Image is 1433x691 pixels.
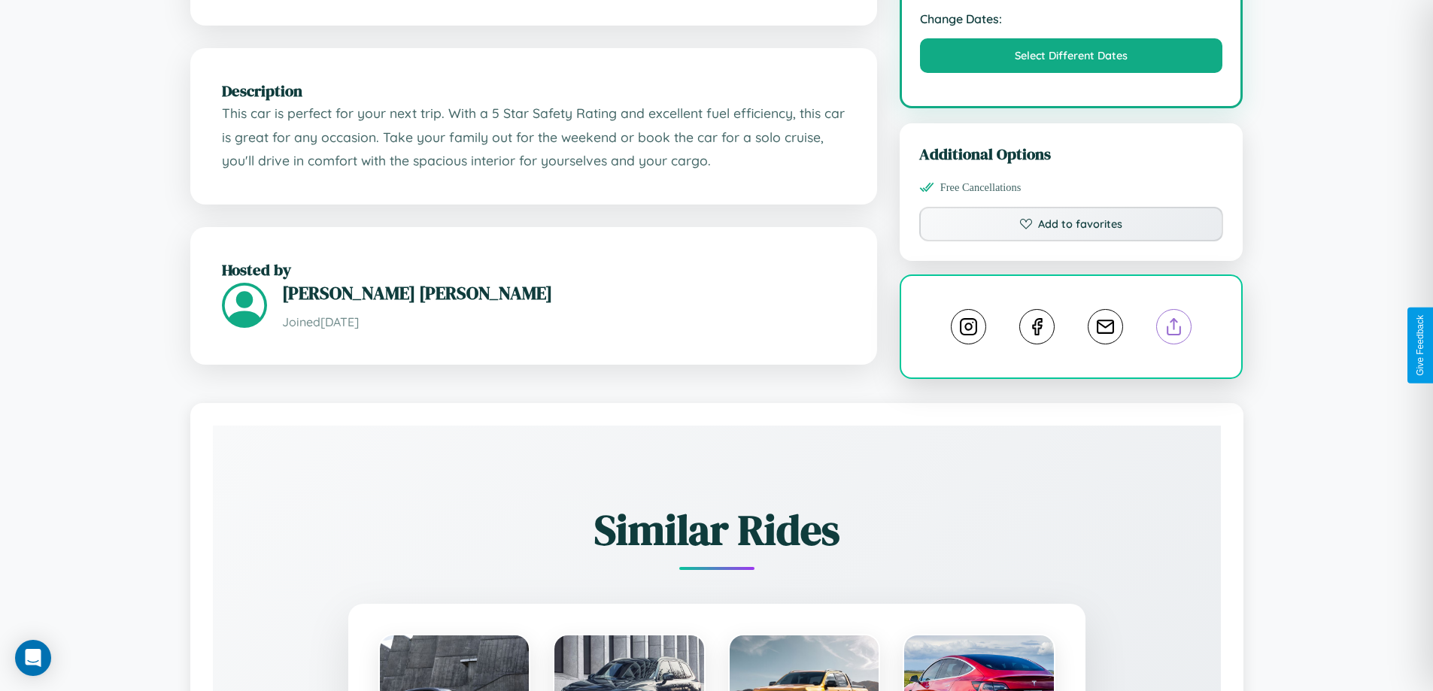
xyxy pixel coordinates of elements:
span: Free Cancellations [940,181,1022,194]
button: Add to favorites [919,207,1224,241]
h2: Similar Rides [266,501,1168,559]
h3: Additional Options [919,143,1224,165]
button: Select Different Dates [920,38,1223,73]
h2: Description [222,80,846,102]
div: Open Intercom Messenger [15,640,51,676]
h3: [PERSON_NAME] [PERSON_NAME] [282,280,846,305]
h2: Hosted by [222,259,846,280]
p: This car is perfect for your next trip. With a 5 Star Safety Rating and excellent fuel efficiency... [222,102,846,173]
p: Joined [DATE] [282,311,846,333]
div: Give Feedback [1415,315,1425,376]
strong: Change Dates: [920,11,1223,26]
